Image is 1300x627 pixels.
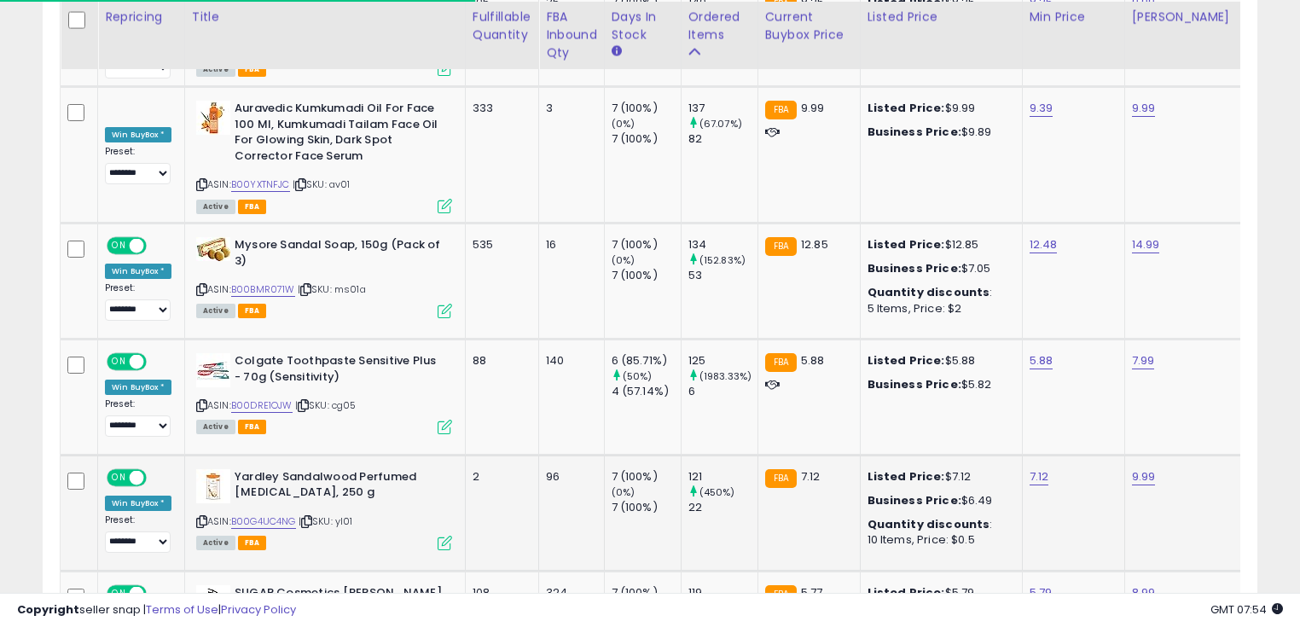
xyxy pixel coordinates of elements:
span: FBA [238,420,267,434]
div: 16 [546,237,591,253]
b: Quantity discounts [868,516,990,532]
span: ON [108,239,130,253]
div: : [868,285,1009,300]
span: All listings currently available for purchase on Amazon [196,536,235,550]
div: ASIN: [196,353,452,433]
div: Fulfillable Quantity [473,8,531,44]
div: 333 [473,101,525,116]
span: 7.12 [801,468,821,485]
a: 9.39 [1030,100,1053,117]
a: 5.88 [1030,352,1053,369]
small: (0%) [612,485,635,499]
small: (0%) [612,117,635,131]
small: FBA [765,237,797,256]
span: | SKU: av01 [293,177,351,191]
div: 125 [688,353,757,369]
div: Win BuyBox * [105,380,171,395]
a: B00G4UC4NG [231,514,296,529]
div: $5.88 [868,353,1009,369]
img: 411+J2hSC2L._SL40_.jpg [196,353,230,387]
div: 53 [688,268,757,283]
div: FBA inbound Qty [546,8,597,61]
div: 7 (100%) [612,131,681,147]
a: 14.99 [1132,236,1160,253]
span: 5.88 [801,352,825,369]
div: 7 (100%) [612,268,681,283]
div: seller snap | | [17,602,296,618]
span: All listings currently available for purchase on Amazon [196,200,235,214]
b: Listed Price: [868,352,945,369]
div: $9.99 [868,101,1009,116]
b: Listed Price: [868,468,945,485]
b: Quantity discounts [868,284,990,300]
span: FBA [238,536,267,550]
span: FBA [238,304,267,318]
div: 535 [473,237,525,253]
span: FBA [238,200,267,214]
div: Current Buybox Price [765,8,853,44]
small: (450%) [699,485,735,499]
div: 6 [688,384,757,399]
b: Business Price: [868,124,961,140]
div: Min Price [1030,8,1117,26]
b: Auravedic Kumkumadi Oil For Face 100 Ml, Kumkumadi Tailam Face Oil For Glowing Skin, Dark Spot Co... [235,101,442,168]
b: Listed Price: [868,236,945,253]
div: 3 [546,101,591,116]
small: (1983.33%) [699,369,752,383]
div: $7.12 [868,469,1009,485]
span: All listings currently available for purchase on Amazon [196,420,235,434]
b: Colgate Toothpaste Sensitive Plus - 70g (Sensitivity) [235,353,442,389]
div: 96 [546,469,591,485]
div: 121 [688,469,757,485]
div: $5.82 [868,377,1009,392]
a: Terms of Use [146,601,218,618]
a: B00YXTNFJC [231,177,290,192]
div: $7.05 [868,261,1009,276]
span: FBA [238,62,267,77]
div: $9.89 [868,125,1009,140]
a: Privacy Policy [221,601,296,618]
img: 41iHksKecqL._SL40_.jpg [196,101,230,135]
b: Yardley Sandalwood Perfumed [MEDICAL_DATA], 250 g [235,469,442,505]
div: 7 (100%) [612,500,681,515]
div: Listed Price [868,8,1015,26]
a: 9.99 [1132,468,1156,485]
div: Win BuyBox * [105,264,171,279]
span: | SKU: cg05 [295,398,357,412]
span: | SKU: yl01 [299,514,353,528]
b: Mysore Sandal Soap, 150g (Pack of 3) [235,237,442,273]
div: [PERSON_NAME] [1132,8,1233,26]
div: : [868,517,1009,532]
span: 9.99 [801,100,825,116]
a: B00BMR071W [231,282,295,297]
small: FBA [765,469,797,488]
div: 88 [473,353,525,369]
span: All listings currently available for purchase on Amazon [196,304,235,318]
div: ASIN: [196,237,452,316]
div: 5 Items, Price: $2 [868,301,1009,316]
span: OFF [144,470,171,485]
div: Win BuyBox * [105,127,171,142]
div: 82 [688,131,757,147]
b: Business Price: [868,260,961,276]
small: (50%) [623,369,653,383]
a: B00DRE1OJW [231,398,293,413]
strong: Copyright [17,601,79,618]
span: 2025-10-10 07:54 GMT [1210,601,1283,618]
div: 2 [473,469,525,485]
div: Preset: [105,398,171,437]
div: 7 (100%) [612,469,681,485]
div: 10 Items, Price: $0.5 [868,532,1009,548]
div: Preset: [105,514,171,553]
div: 6 (85.71%) [612,353,681,369]
a: 7.99 [1132,352,1155,369]
small: FBA [765,353,797,372]
a: 9.99 [1132,100,1156,117]
div: 137 [688,101,757,116]
div: Title [192,8,458,26]
div: ASIN: [196,101,452,212]
div: 134 [688,237,757,253]
div: 7 (100%) [612,101,681,116]
div: 7 (100%) [612,237,681,253]
div: 140 [546,353,591,369]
